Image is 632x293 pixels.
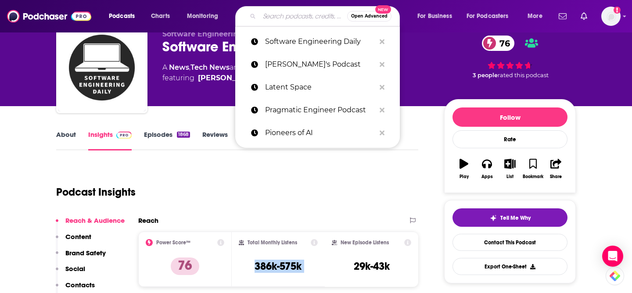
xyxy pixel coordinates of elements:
[614,7,621,14] svg: Add a profile image
[116,132,132,139] img: Podchaser Pro
[555,9,570,24] a: Show notifications dropdown
[265,121,375,144] p: Pioneers of AI
[162,73,344,83] span: featuring
[56,232,91,249] button: Content
[235,76,400,99] a: Latent Space
[103,9,146,23] button: open menu
[145,9,175,23] a: Charts
[177,132,190,138] div: 1868
[452,153,475,185] button: Play
[65,281,95,289] p: Contacts
[354,260,390,273] h3: 29k-43k
[452,130,567,148] div: Rate
[88,130,132,150] a: InsightsPodchaser Pro
[375,5,391,14] span: New
[202,130,228,150] a: Reviews
[452,107,567,127] button: Follow
[189,63,190,71] span: ,
[545,153,567,185] button: Share
[467,10,509,22] span: For Podcasters
[500,214,531,222] span: Tell Me Why
[259,9,347,23] input: Search podcasts, credits, & more...
[521,153,544,185] button: Bookmark
[65,249,106,257] p: Brand Safety
[56,264,85,281] button: Social
[248,239,297,246] h2: Total Monthly Listens
[265,30,375,53] p: Software Engineering Daily
[521,9,553,23] button: open menu
[235,99,400,121] a: Pragmatic Engineer Podcast
[265,99,375,121] p: Pragmatic Engineer Podcast
[198,73,261,83] a: Lee Atchison
[144,130,190,150] a: Episodes1868
[235,53,400,76] a: [PERSON_NAME]'s Podcast
[244,6,408,26] div: Search podcasts, credits, & more...
[577,9,591,24] a: Show notifications dropdown
[169,63,189,71] a: News
[460,174,469,179] div: Play
[601,7,621,26] img: User Profile
[452,234,567,251] a: Contact This Podcast
[523,174,543,179] div: Bookmark
[230,63,243,71] span: and
[490,214,497,222] img: tell me why sparkle
[181,9,230,23] button: open menu
[56,130,76,150] a: About
[602,246,623,267] div: Open Intercom Messenger
[56,249,106,265] button: Brand Safety
[461,9,521,23] button: open menu
[235,121,400,144] a: Pioneers of AI
[65,232,91,241] p: Content
[528,10,542,22] span: More
[475,153,498,185] button: Apps
[235,30,400,53] a: Software Engineering Daily
[187,10,218,22] span: Monitoring
[481,174,493,179] div: Apps
[156,239,190,246] h2: Power Score™
[499,153,521,185] button: List
[190,63,230,71] a: Tech News
[151,10,170,22] span: Charts
[417,10,452,22] span: For Business
[601,7,621,26] span: Logged in as zhopson
[65,216,125,225] p: Reach & Audience
[265,53,375,76] p: Lenny's Podcast
[7,8,91,25] img: Podchaser - Follow, Share and Rate Podcasts
[601,7,621,26] button: Show profile menu
[411,9,463,23] button: open menu
[550,174,562,179] div: Share
[473,72,498,79] span: 3 people
[65,264,85,273] p: Social
[56,216,125,232] button: Reach & Audience
[452,208,567,227] button: tell me why sparkleTell Me Why
[491,36,514,51] span: 76
[171,257,199,275] p: 76
[58,24,146,111] img: Software Engineering Daily
[341,239,389,246] h2: New Episode Listens
[347,11,391,21] button: Open AdvancedNew
[138,216,158,225] h2: Reach
[265,76,375,99] p: Latent Space
[506,174,513,179] div: List
[56,186,136,199] h1: Podcast Insights
[162,62,344,83] div: A podcast
[255,260,302,273] h3: 386k-575k
[162,30,264,38] span: Software Engineering Daily
[351,14,388,18] span: Open Advanced
[109,10,135,22] span: Podcasts
[444,30,576,84] div: 76 3 peoplerated this podcast
[482,36,514,51] a: 76
[452,258,567,275] button: Export One-Sheet
[498,72,549,79] span: rated this podcast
